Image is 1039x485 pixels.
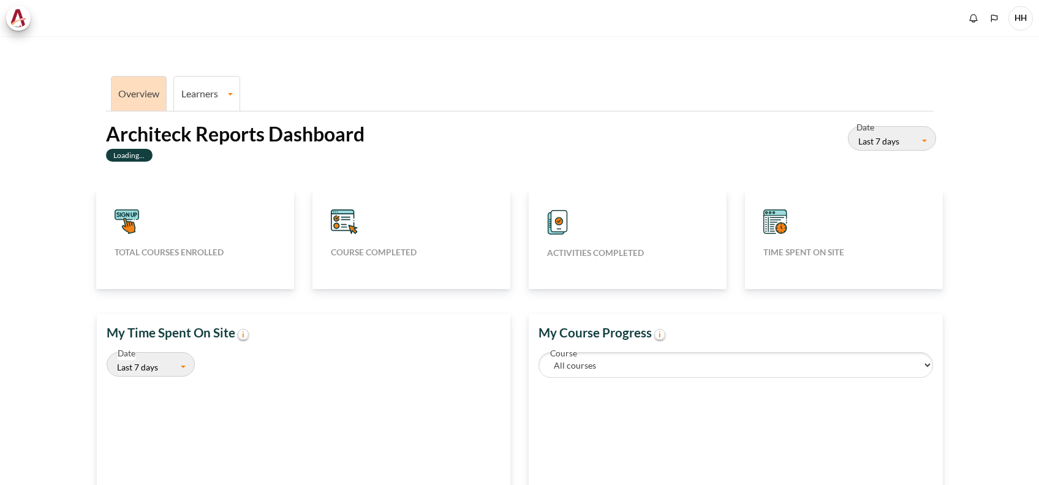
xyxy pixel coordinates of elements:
[763,247,924,258] h5: Time Spent On Site
[174,88,240,99] a: Learners
[115,247,276,258] h5: Total courses enrolled
[106,149,153,162] label: Loading...
[964,9,983,28] div: Show notification window with no new notifications
[550,347,577,360] label: Course
[6,6,37,31] a: Architeck Architeck
[106,121,365,147] h2: Architeck Reports Dashboard
[331,247,492,258] h5: Course completed
[848,126,936,151] button: Last 7 days
[856,121,874,134] label: Date
[547,247,708,258] h5: Activities completed
[538,325,667,340] strong: My Course Progress
[985,9,1003,28] button: Languages
[118,88,159,99] a: Overview
[10,9,27,28] img: Architeck
[118,347,135,360] label: Date
[107,352,195,377] button: Last 7 days
[1008,6,1033,31] span: HH
[107,325,250,340] strong: My Time Spent On Site
[1008,6,1033,31] a: User menu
